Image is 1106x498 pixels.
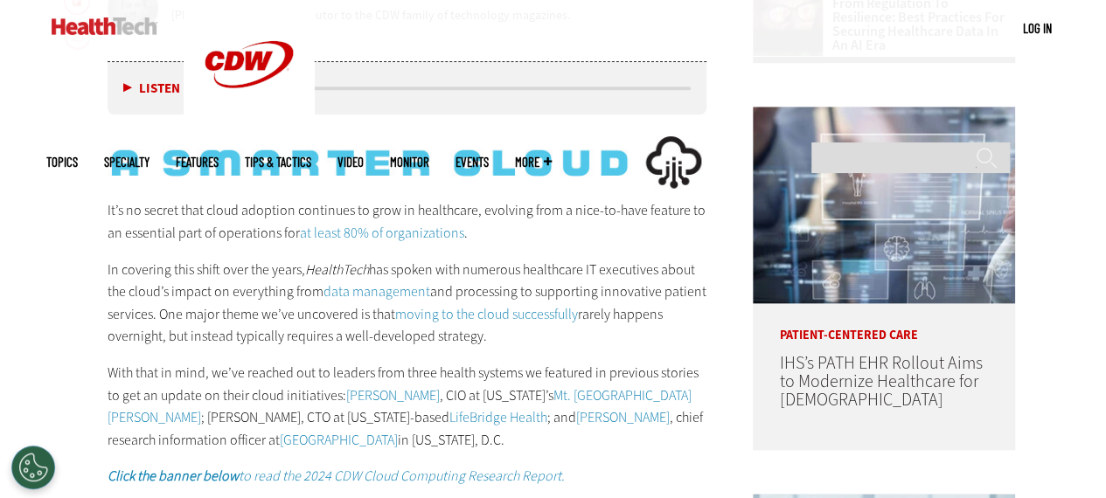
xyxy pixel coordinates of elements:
a: Click the banner belowto read the 2024 CDW Cloud Computing Research Report. [108,467,565,485]
img: Home [52,17,157,35]
p: With that in mind, we’ve reached out to leaders from three health systems we featured in previous... [108,362,707,451]
span: More [515,156,552,169]
span: Specialty [104,156,150,169]
a: moving to the cloud successfully [395,305,578,323]
a: Video [337,156,364,169]
p: Patient-Centered Care [753,303,1015,342]
em: to read the 2024 CDW Cloud Computing Research Report. [108,467,565,485]
div: User menu [1023,19,1052,38]
a: data management [323,282,430,301]
a: [GEOGRAPHIC_DATA] [280,431,398,449]
a: CDW [184,115,315,134]
a: MonITor [390,156,429,169]
a: Tips & Tactics [245,156,311,169]
a: at least 80% of organizations [300,224,464,242]
p: It’s no secret that cloud adoption continues to grow in healthcare, evolving from a nice-to-have ... [108,199,707,244]
em: HealthTech [305,260,369,279]
button: Open Preferences [11,446,55,489]
a: Log in [1023,20,1052,36]
a: IHS’s PATH EHR Rollout Aims to Modernize Healthcare for [DEMOGRAPHIC_DATA] [779,351,982,412]
a: LifeBridge Health [449,408,547,426]
div: Cookies Settings [11,446,55,489]
a: Events [456,156,489,169]
a: [PERSON_NAME] [346,386,440,405]
img: Electronic health records [753,107,1015,303]
p: In covering this shift over the years, has spoken with numerous healthcare IT executives about th... [108,259,707,348]
a: [PERSON_NAME] [576,408,670,426]
strong: Click the banner below [108,467,239,485]
span: Topics [46,156,78,169]
a: Features [176,156,219,169]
